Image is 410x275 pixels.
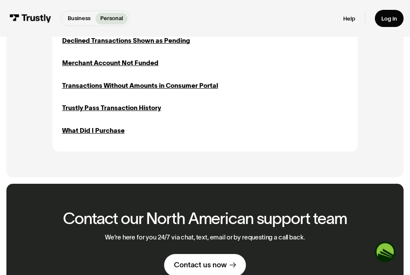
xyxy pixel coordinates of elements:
p: Business [68,14,90,23]
a: Merchant Account Not Funded [62,58,159,68]
a: Personal [96,13,128,24]
a: Log in [375,10,404,27]
a: What Did I Purchase [62,126,125,136]
a: Business [63,13,95,24]
a: Trustly Pass Transaction History [62,103,161,113]
h2: Contact our North American support team [63,209,347,227]
div: Contact us now [174,260,227,270]
a: Declined Transactions Shown as Pending [62,36,190,46]
p: We’re here for you 24/7 via chat, text, email or by requesting a call back. [105,233,305,241]
div: Log in [381,15,397,22]
a: Transactions Without Amounts in Consumer Portal [62,81,218,91]
p: Personal [100,14,123,23]
img: Trustly Logo [9,14,51,23]
a: Help [343,15,355,22]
